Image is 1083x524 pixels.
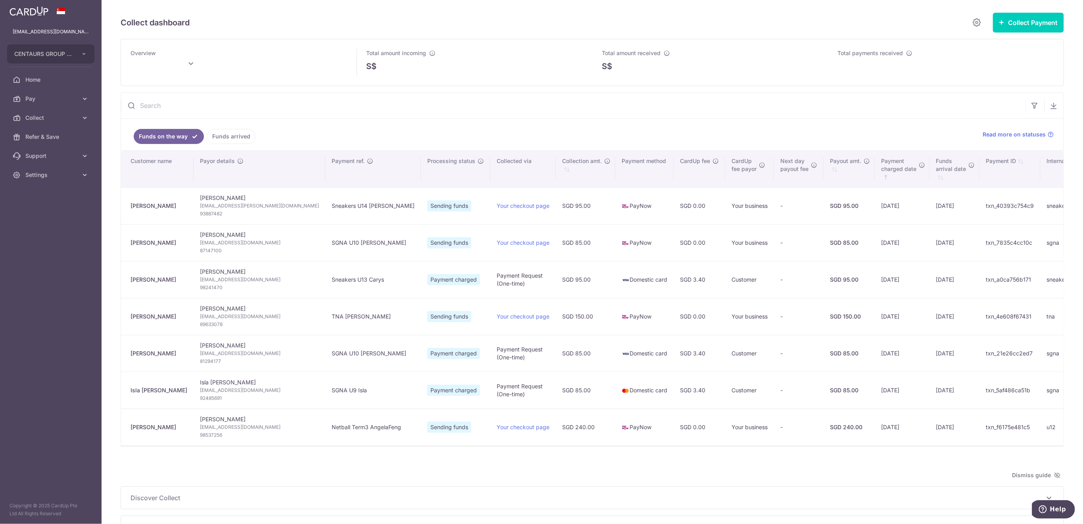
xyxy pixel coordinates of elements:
[556,261,615,298] td: SGD 95.00
[18,6,34,13] span: Help
[875,372,930,409] td: [DATE]
[497,202,549,209] a: Your checkout page
[325,335,421,372] td: SGNA U10 [PERSON_NAME]
[622,350,630,358] img: visa-sm-192604c4577d2d35970c8ed26b86981c2741ebd56154ab54ad91a526f0f24972.png
[14,50,73,58] span: CENTAURS GROUP PRIVATE LIMITED
[13,28,89,36] p: [EMAIL_ADDRESS][DOMAIN_NAME]
[200,321,319,328] span: 89633078
[207,129,255,144] a: Funds arrived
[725,151,774,187] th: CardUpfee payor
[980,187,1041,224] td: txn_40393c754c9
[427,422,471,433] span: Sending funds
[131,349,187,357] div: [PERSON_NAME]
[1012,470,1061,480] span: Dismiss guide
[930,187,980,224] td: [DATE]
[10,6,48,16] img: CardUp
[980,409,1041,445] td: txn_f6175e481c5
[875,224,930,261] td: [DATE]
[490,335,556,372] td: Payment Request (One-time)
[930,372,980,409] td: [DATE]
[732,157,757,173] span: CardUp fee payor
[1032,500,1075,520] iframe: Opens a widget where you can find more information
[556,187,615,224] td: SGD 95.00
[774,151,824,187] th: Next daypayout fee
[615,298,674,335] td: PayNow
[25,95,78,103] span: Pay
[615,151,674,187] th: Payment method
[427,157,475,165] span: Processing status
[674,298,725,335] td: SGD 0.00
[200,386,319,394] span: [EMAIL_ADDRESS][DOMAIN_NAME]
[556,409,615,445] td: SGD 240.00
[194,261,325,298] td: [PERSON_NAME]
[200,157,235,165] span: Payor details
[830,157,861,165] span: Payout amt.
[366,60,376,72] span: S$
[622,387,630,395] img: mastercard-sm-87a3fd1e0bddd137fecb07648320f44c262e2538e7db6024463105ddbc961eb2.png
[497,239,549,246] a: Your checkout page
[556,335,615,372] td: SGD 85.00
[725,409,774,445] td: Your business
[725,224,774,261] td: Your business
[615,187,674,224] td: PayNow
[980,261,1041,298] td: txn_a0ca756b171
[497,313,549,320] a: Your checkout page
[780,157,808,173] span: Next day payout fee
[674,409,725,445] td: SGD 0.00
[131,423,187,431] div: [PERSON_NAME]
[774,372,824,409] td: -
[824,151,875,187] th: Payout amt. : activate to sort column ascending
[325,187,421,224] td: Sneakers U14 [PERSON_NAME]
[200,202,319,210] span: [EMAIL_ADDRESS][PERSON_NAME][DOMAIN_NAME]
[674,224,725,261] td: SGD 0.00
[25,76,78,84] span: Home
[194,298,325,335] td: [PERSON_NAME]
[200,276,319,284] span: [EMAIL_ADDRESS][DOMAIN_NAME]
[131,276,187,284] div: [PERSON_NAME]
[194,409,325,445] td: [PERSON_NAME]
[622,202,630,210] img: paynow-md-4fe65508ce96feda548756c5ee0e473c78d4820b8ea51387c6e4ad89e58a5e61.png
[200,394,319,402] span: 92485691
[131,239,187,247] div: [PERSON_NAME]
[131,50,156,56] span: Overview
[674,261,725,298] td: SGD 3.40
[930,224,980,261] td: [DATE]
[622,239,630,247] img: paynow-md-4fe65508ce96feda548756c5ee0e473c78d4820b8ea51387c6e4ad89e58a5e61.png
[131,202,187,210] div: [PERSON_NAME]
[680,157,710,165] span: CardUp fee
[725,261,774,298] td: Customer
[980,151,1041,187] th: Payment ID: activate to sort column ascending
[774,261,824,298] td: -
[556,298,615,335] td: SGD 150.00
[25,171,78,179] span: Settings
[25,152,78,160] span: Support
[556,224,615,261] td: SGD 85.00
[930,298,980,335] td: [DATE]
[562,157,602,165] span: Collection amt.
[930,335,980,372] td: [DATE]
[131,493,1054,503] p: Discover Collect
[131,493,1045,503] span: Discover Collect
[366,50,426,56] span: Total amount incoming
[194,224,325,261] td: [PERSON_NAME]
[725,298,774,335] td: Your business
[830,313,868,321] div: SGD 150.00
[980,372,1041,409] td: txn_5af486ca51b
[830,349,868,357] div: SGD 85.00
[980,335,1041,372] td: txn_21e26cc2ed7
[774,409,824,445] td: -
[615,335,674,372] td: Domestic card
[875,298,930,335] td: [DATE]
[875,409,930,445] td: [DATE]
[325,261,421,298] td: Sneakers U13 Carys
[121,16,190,29] h5: Collect dashboard
[200,239,319,247] span: [EMAIL_ADDRESS][DOMAIN_NAME]
[490,261,556,298] td: Payment Request (One-time)
[200,357,319,365] span: 81294177
[602,50,661,56] span: Total amount received
[325,151,421,187] th: Payment ref.
[936,157,966,173] span: Funds arrival date
[427,348,480,359] span: Payment charged
[930,409,980,445] td: [DATE]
